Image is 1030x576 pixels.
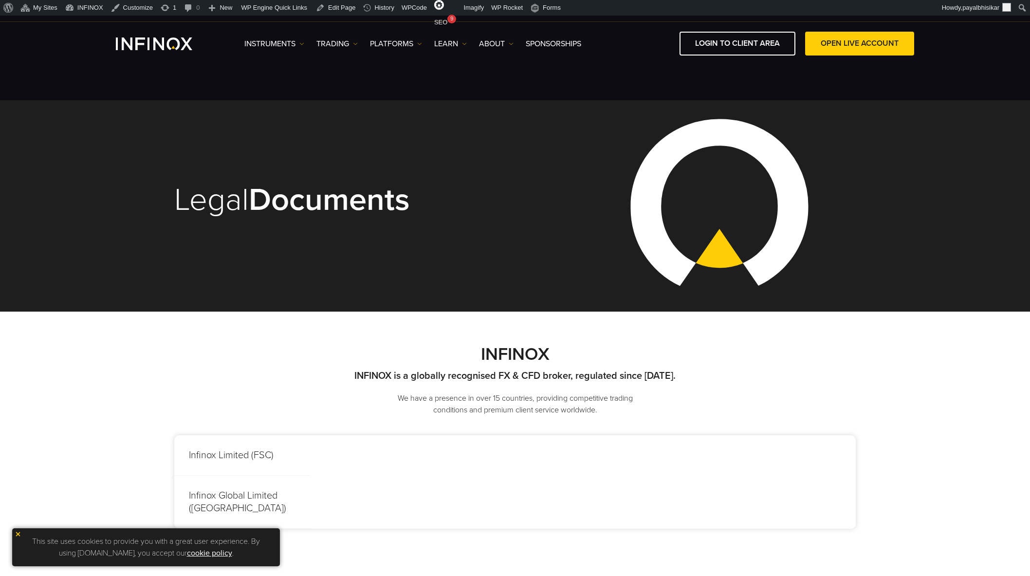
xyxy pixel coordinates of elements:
[174,435,311,476] p: Infinox Limited (FSC)
[249,181,410,219] strong: Documents
[805,32,914,56] a: OPEN LIVE ACCOUNT
[434,38,467,50] a: Learn
[479,38,514,50] a: ABOUT
[174,476,311,529] p: Infinox Global Limited ([GEOGRAPHIC_DATA])
[174,184,501,217] h1: Legal
[354,370,676,382] strong: INFINOX is a globally recognised FX & CFD broker, regulated since [DATE].
[244,38,304,50] a: Instruments
[116,37,215,50] a: INFINOX Logo
[15,531,21,538] img: yellow close icon
[447,15,456,23] div: 9
[434,19,447,26] span: SEO
[526,38,581,50] a: SPONSORSHIPS
[381,392,649,416] p: We have a presence in over 15 countries, providing competitive trading conditions and premium cli...
[187,548,232,558] a: cookie policy
[316,38,358,50] a: TRADING
[481,344,550,365] strong: INFINOX
[370,38,422,50] a: PLATFORMS
[962,4,999,11] span: payalbhisikar
[17,533,275,561] p: This site uses cookies to provide you with a great user experience. By using [DOMAIN_NAME], you a...
[680,32,795,56] a: LOGIN TO CLIENT AREA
